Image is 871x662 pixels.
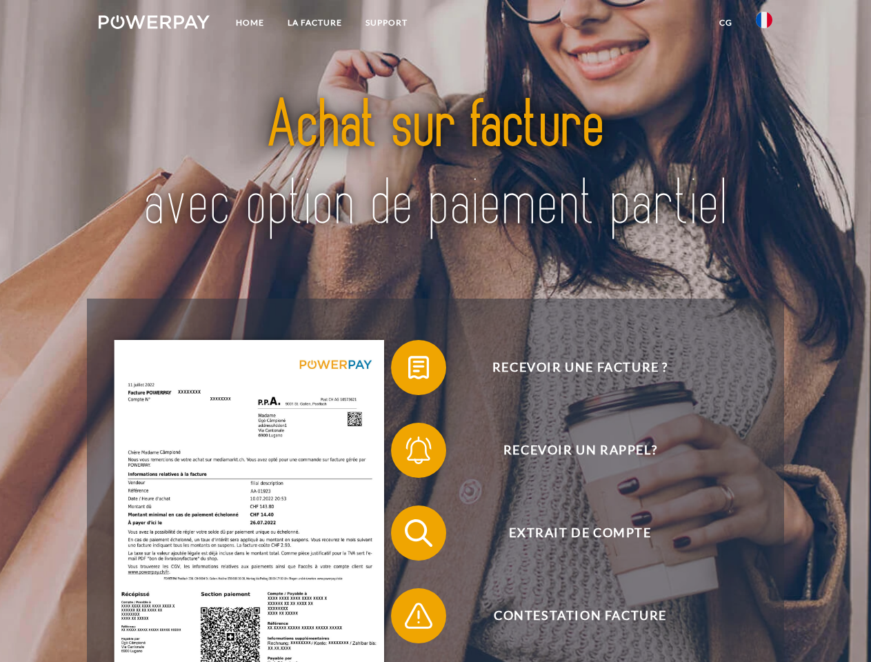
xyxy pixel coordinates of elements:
[411,588,749,643] span: Contestation Facture
[708,10,744,35] a: CG
[411,423,749,478] span: Recevoir un rappel?
[401,599,436,633] img: qb_warning.svg
[391,340,750,395] button: Recevoir une facture ?
[401,516,436,550] img: qb_search.svg
[411,340,749,395] span: Recevoir une facture ?
[276,10,354,35] a: LA FACTURE
[391,505,750,561] button: Extrait de compte
[391,423,750,478] button: Recevoir un rappel?
[401,350,436,385] img: qb_bill.svg
[99,15,210,29] img: logo-powerpay-white.svg
[224,10,276,35] a: Home
[132,66,739,264] img: title-powerpay_fr.svg
[411,505,749,561] span: Extrait de compte
[354,10,419,35] a: Support
[391,588,750,643] button: Contestation Facture
[756,12,772,28] img: fr
[401,433,436,468] img: qb_bell.svg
